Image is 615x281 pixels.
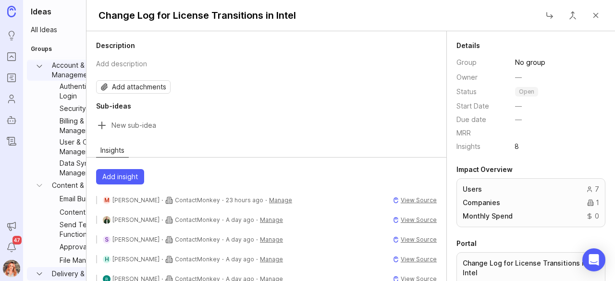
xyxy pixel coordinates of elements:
p: open [519,88,534,96]
span: View Source [401,236,437,243]
button: Notifications [3,239,20,256]
a: Account & User Management [48,60,138,81]
div: · [161,256,163,263]
button: Manage [260,216,283,224]
a: [PERSON_NAME] [112,236,160,244]
button: Start Date [509,99,528,113]
a: Changelog [3,133,20,150]
span: Start Date [456,102,489,110]
div: toggle menu [509,54,605,71]
a: View Source [401,256,437,263]
button: Content & Creation expand [31,179,48,192]
button: Due date [509,113,528,126]
a: Security & Compliance [56,102,138,115]
span: ContactMonkey [175,196,220,204]
span: Group [456,58,477,66]
a: View Source [401,216,437,224]
span: View Source [401,216,437,223]
span: [PERSON_NAME] [112,236,160,243]
a: Delivery & Workflow [48,267,138,281]
a: User & Organization Management [56,136,138,158]
a: [PERSON_NAME] [112,216,160,224]
span: 23 hours ago [226,196,263,204]
a: Content Calendar [56,206,138,219]
button: — [509,71,528,84]
input: Sub-idea title [111,119,437,132]
div: · [222,256,224,263]
button: Manage [260,255,283,263]
div: toggle menu [509,84,605,99]
a: [PERSON_NAME] [112,256,160,263]
h2: Description [96,41,437,50]
a: Roadmaps [3,69,20,86]
button: Add attachments [96,80,171,94]
a: All Ideas [27,23,152,37]
a: Data Syncs & Recipient Management [56,158,138,179]
span: Owner [456,73,478,81]
a: Authentication and Login [56,81,138,102]
h2: Details [456,41,605,50]
div: Open Intercom Messenger [582,248,605,271]
span: Monthly Spend [463,211,513,221]
a: View Source [401,236,437,244]
span: [PERSON_NAME] [112,216,160,223]
span: Companies [463,198,500,208]
a: Portal [3,48,20,65]
h2: Sub-ideas [96,101,437,111]
h2: Groups [31,45,52,53]
a: Autopilot [3,111,20,129]
span: 47 [12,236,22,244]
button: Delivery & Workflow expand [31,267,48,281]
a: [PERSON_NAME] [112,196,160,204]
div: · [161,197,163,204]
span: 7 [595,184,599,194]
button: Bronwen W [3,260,20,277]
span: ContactMonkey [175,236,220,243]
span: A day ago [226,256,254,263]
a: Email Builder [56,192,138,206]
a: Billing & Plan Management [56,115,138,136]
div: · [265,197,267,204]
a: Approval Workflows [56,240,138,254]
button: title [93,7,302,24]
a: Ideas [3,27,20,44]
span: Status [456,87,477,96]
button: description [93,54,437,73]
button: Close button [540,6,559,25]
a: ContactMonkey [175,236,220,244]
span: Due date [456,115,486,123]
span: ContactMonkey [175,216,220,223]
a: ContactMonkey [175,256,220,263]
a: View Source [401,196,437,204]
span: 8 [509,141,524,152]
input: No group [515,57,604,68]
h1: Ideas [27,6,152,17]
span: 1 [596,198,599,208]
h2: Portal [456,239,605,248]
a: File Manager [56,254,138,267]
span: Users [463,184,482,194]
button: Close button [563,6,582,25]
span: A day ago [226,236,254,244]
div: · [256,256,258,263]
div: · [222,197,224,204]
span: A day ago [226,216,254,224]
a: ContactMonkey [175,216,220,224]
button: Close [586,6,605,25]
a: Send Test Functionality [56,219,138,240]
span: Insights [456,142,480,150]
div: · [161,217,163,223]
div: · [222,236,224,243]
button: Manage [269,196,292,204]
a: Content & Creation [48,179,138,192]
div: · [256,236,258,243]
span: Add attachments [112,82,166,92]
p: Change Log for License Transitions in Intel [463,258,599,278]
div: · [222,217,224,223]
h2: Impact Overview [456,165,605,174]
